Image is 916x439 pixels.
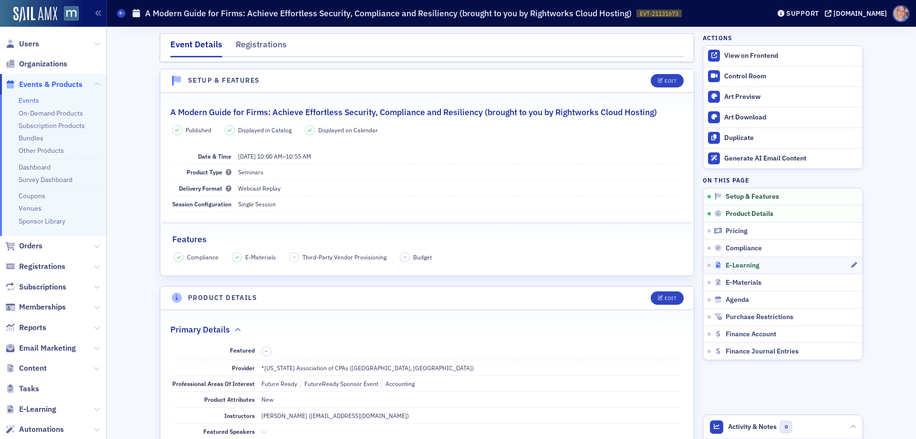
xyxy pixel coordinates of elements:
span: Automations [19,424,64,435]
a: Email Marketing [5,343,76,353]
span: Seminars [238,168,263,176]
div: [PERSON_NAME] ([EMAIL_ADDRESS][DOMAIN_NAME]) [261,411,409,420]
span: Budget [413,253,432,261]
a: Sponsor Library [19,217,65,225]
span: — [261,428,266,435]
a: Subscriptions [5,282,66,292]
span: E-Learning [19,404,56,415]
span: Session Configuration [172,200,231,208]
span: Events & Products [19,79,83,90]
div: Art Download [724,113,858,122]
div: FutureReady Sponsor Event [301,379,378,388]
div: New [261,395,273,404]
span: Displayed in Catalog [238,126,291,134]
span: Third-Party Vendor Provisioning [302,253,386,261]
div: Support [786,9,819,18]
a: Automations [5,424,64,435]
span: Finance Journal Entries [726,347,799,356]
a: Events & Products [5,79,83,90]
span: Pricing [726,227,748,236]
span: Email Marketing [19,343,76,353]
a: Content [5,363,47,374]
div: Duplicate [724,134,858,142]
span: Users [19,39,39,49]
span: EVT-21131673 [640,10,678,18]
span: Finance Account [726,330,776,339]
img: SailAMX [13,7,57,22]
h4: Product Details [188,293,257,303]
div: Event Details [170,38,222,57]
a: Art Download [703,107,863,128]
a: Organizations [5,59,67,69]
a: Tasks [5,384,39,394]
a: View on Frontend [703,46,863,66]
div: Art Preview [724,93,858,101]
span: Organizations [19,59,67,69]
span: – [265,348,268,354]
button: Duplicate [703,128,863,148]
h2: Features [172,233,207,246]
a: Coupons [19,192,45,200]
div: Edit [665,78,677,84]
a: Memberships [5,302,66,312]
span: – [293,254,296,260]
a: E-Learning [5,404,56,415]
span: E-Learning [726,261,760,270]
button: Edit [651,291,684,305]
h4: Actions [703,33,732,42]
a: Subscription Products [19,121,85,130]
div: View on Frontend [724,52,858,60]
div: [DOMAIN_NAME] [833,9,887,18]
span: *[US_STATE] Association of CPAs ([GEOGRAPHIC_DATA], [GEOGRAPHIC_DATA]) [261,364,474,372]
a: Survey Dashboard [19,175,73,184]
span: Registrations [19,261,65,272]
span: Memberships [19,302,66,312]
span: Displayed on Calendar [318,126,378,134]
a: Dashboard [19,163,51,171]
span: Subscriptions [19,282,66,292]
a: Users [5,39,39,49]
span: Professional Areas Of Interest [172,380,255,387]
h4: On this page [703,176,863,184]
span: Reports [19,322,46,333]
a: On-Demand Products [19,109,83,118]
span: Compliance [187,253,219,261]
span: [DATE] [238,152,256,160]
span: Published [186,126,211,134]
a: Events [19,96,39,105]
button: Edit [651,74,684,87]
span: Content [19,363,47,374]
a: View Homepage [57,6,79,22]
span: – [404,254,406,260]
span: Tasks [19,384,39,394]
a: Registrations [5,261,65,272]
span: E-Materials [726,278,761,287]
a: Control Room [703,66,863,86]
div: Accounting [382,379,415,388]
span: – [238,152,311,160]
div: Generate AI Email Content [724,154,858,163]
a: Reports [5,322,46,333]
span: Provider [232,364,255,372]
img: SailAMX [64,6,79,21]
h2: A Modern Guide for Firms: Achieve Effortless Security, Compliance and Resiliency (brought to you ... [170,106,657,118]
time: 10:00 AM [257,152,282,160]
span: 0 [780,421,792,433]
span: Instructors [224,412,255,419]
span: Product Type [187,168,231,176]
span: Featured [230,346,255,354]
span: Purchase Restrictions [726,313,793,321]
span: Webcast Replay [238,184,281,192]
a: Venues [19,204,42,213]
a: Bundles [19,134,43,142]
h2: Primary Details [170,323,230,336]
div: Registrations [236,38,287,56]
span: Profile [893,5,909,22]
span: Single Session [238,200,276,208]
a: Art Preview [703,86,863,107]
h1: A Modern Guide for Firms: Achieve Effortless Security, Compliance and Resiliency (brought to you ... [145,8,632,19]
button: Generate AI Email Content [703,148,863,169]
span: Orders [19,241,42,251]
time: 10:55 AM [286,152,311,160]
